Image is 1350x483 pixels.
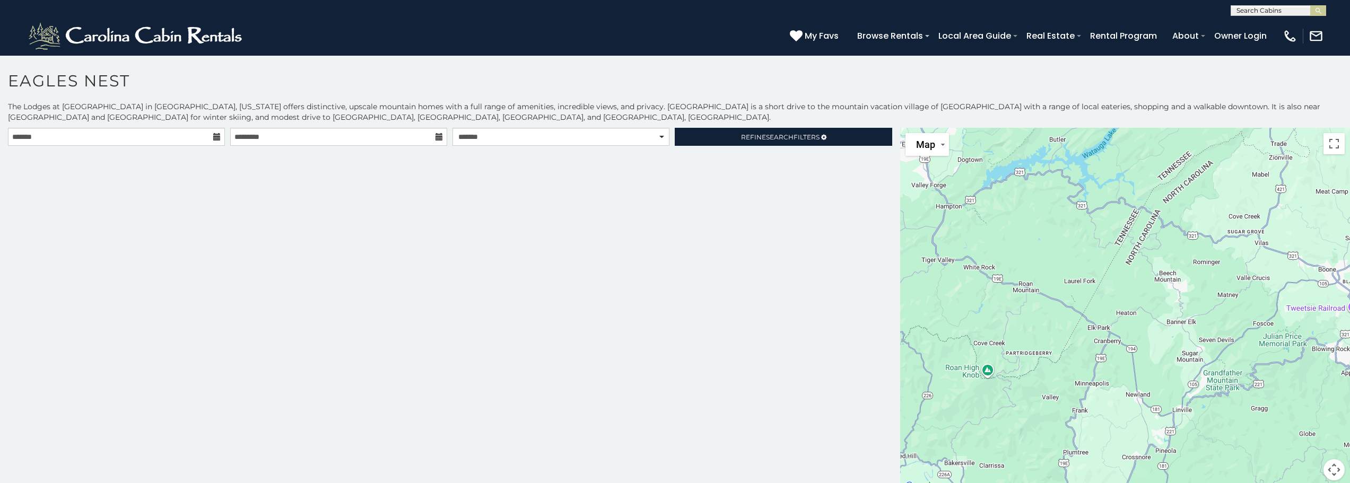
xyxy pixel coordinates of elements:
[805,29,839,42] span: My Favs
[1323,459,1345,480] button: Map camera controls
[1167,27,1204,45] a: About
[1283,29,1297,43] img: phone-regular-white.png
[1309,29,1323,43] img: mail-regular-white.png
[1021,27,1080,45] a: Real Estate
[27,20,247,52] img: White-1-2.png
[675,128,892,146] a: RefineSearchFilters
[1085,27,1162,45] a: Rental Program
[790,29,841,43] a: My Favs
[916,139,935,150] span: Map
[766,133,794,141] span: Search
[1323,133,1345,154] button: Toggle fullscreen view
[852,27,928,45] a: Browse Rentals
[1209,27,1272,45] a: Owner Login
[741,133,820,141] span: Refine Filters
[933,27,1016,45] a: Local Area Guide
[905,133,949,156] button: Change map style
